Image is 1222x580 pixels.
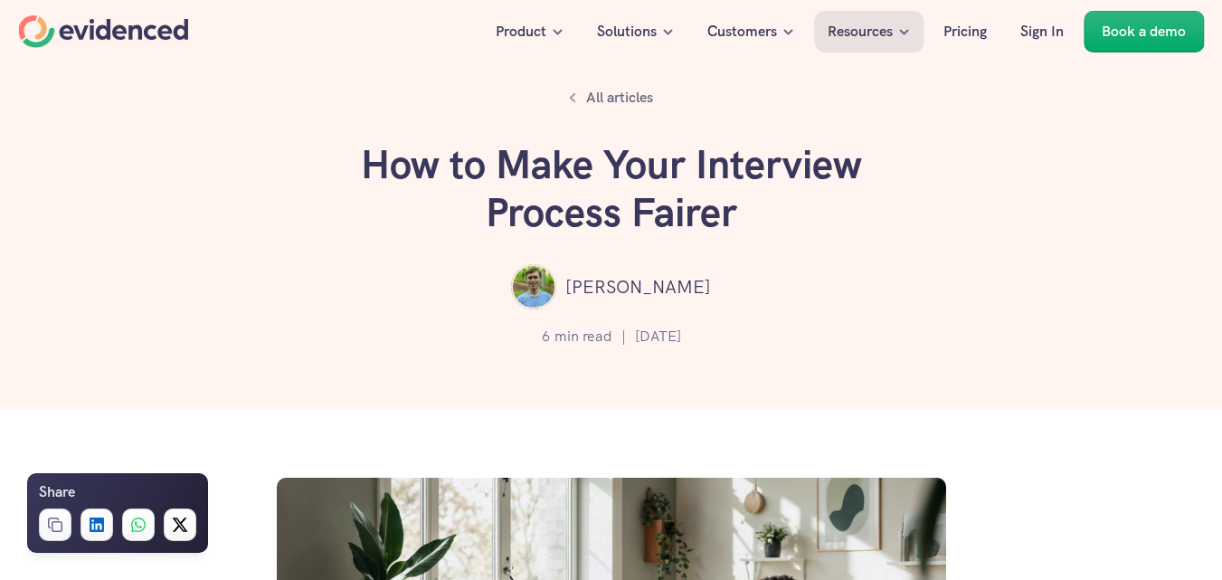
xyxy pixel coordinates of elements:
[621,325,626,348] p: |
[554,325,612,348] p: min read
[943,20,987,43] p: Pricing
[1102,20,1186,43] p: Book a demo
[18,15,188,48] a: Home
[828,20,893,43] p: Resources
[1020,20,1064,43] p: Sign In
[597,20,657,43] p: Solutions
[565,272,711,301] p: [PERSON_NAME]
[559,81,663,114] a: All articles
[930,11,1000,52] a: Pricing
[707,20,777,43] p: Customers
[39,480,75,504] h6: Share
[542,325,550,348] p: 6
[635,325,681,348] p: [DATE]
[1084,11,1204,52] a: Book a demo
[586,86,653,109] p: All articles
[496,20,546,43] p: Product
[1007,11,1077,52] a: Sign In
[511,264,556,309] img: ""
[340,141,883,237] h1: How to Make Your Interview Process Fairer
